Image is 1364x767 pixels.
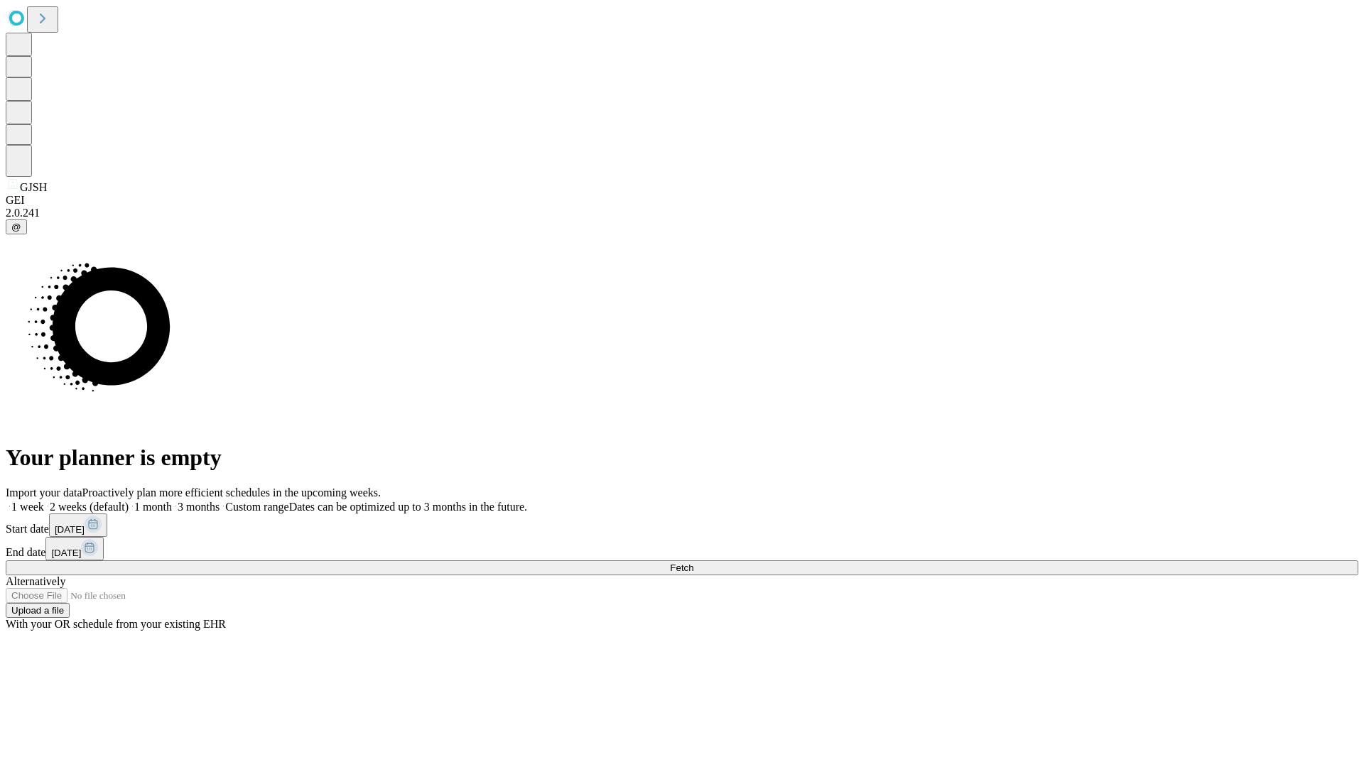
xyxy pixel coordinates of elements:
span: 2 weeks (default) [50,501,129,513]
span: [DATE] [51,548,81,558]
button: [DATE] [49,513,107,537]
div: Start date [6,513,1358,537]
span: Alternatively [6,575,65,587]
span: GJSH [20,181,47,193]
span: Fetch [670,562,693,573]
button: Fetch [6,560,1358,575]
div: 2.0.241 [6,207,1358,219]
div: End date [6,537,1358,560]
span: Import your data [6,486,82,499]
button: Upload a file [6,603,70,618]
span: Proactively plan more efficient schedules in the upcoming weeks. [82,486,381,499]
div: GEI [6,194,1358,207]
span: With your OR schedule from your existing EHR [6,618,226,630]
span: 1 month [134,501,172,513]
span: @ [11,222,21,232]
span: 1 week [11,501,44,513]
button: [DATE] [45,537,104,560]
h1: Your planner is empty [6,445,1358,471]
span: Custom range [225,501,288,513]
span: Dates can be optimized up to 3 months in the future. [289,501,527,513]
button: @ [6,219,27,234]
span: [DATE] [55,524,85,535]
span: 3 months [178,501,220,513]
